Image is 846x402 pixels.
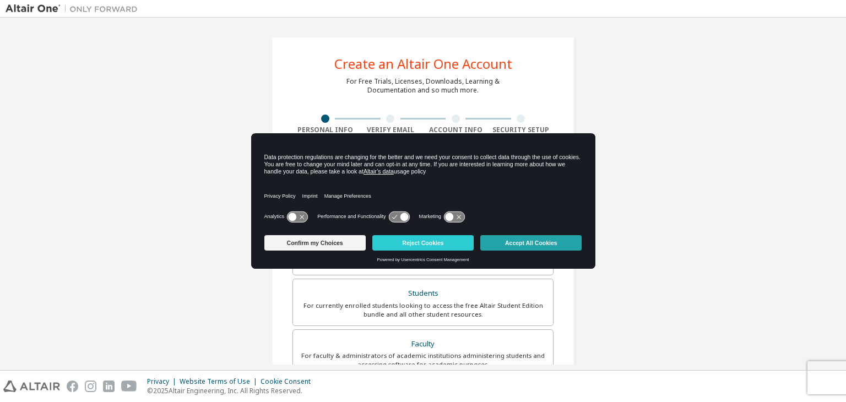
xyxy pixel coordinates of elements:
[6,3,143,14] img: Altair One
[358,126,424,134] div: Verify Email
[300,351,546,369] div: For faculty & administrators of academic institutions administering students and accessing softwa...
[300,301,546,319] div: For currently enrolled students looking to access the free Altair Student Edition bundle and all ...
[147,386,317,395] p: © 2025 Altair Engineering, Inc. All Rights Reserved.
[261,377,317,386] div: Cookie Consent
[3,381,60,392] img: altair_logo.svg
[67,381,78,392] img: facebook.svg
[103,381,115,392] img: linkedin.svg
[489,126,554,134] div: Security Setup
[147,377,180,386] div: Privacy
[121,381,137,392] img: youtube.svg
[346,77,500,95] div: For Free Trials, Licenses, Downloads, Learning & Documentation and so much more.
[300,336,546,352] div: Faculty
[292,126,358,134] div: Personal Info
[180,377,261,386] div: Website Terms of Use
[85,381,96,392] img: instagram.svg
[334,57,512,70] div: Create an Altair One Account
[423,126,489,134] div: Account Info
[300,286,546,301] div: Students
